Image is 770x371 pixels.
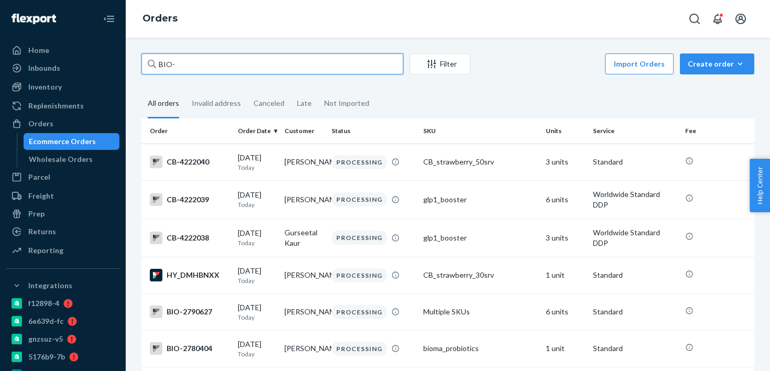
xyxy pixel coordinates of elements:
[6,188,119,204] a: Freight
[238,339,277,358] div: [DATE]
[593,157,677,167] p: Standard
[28,172,50,182] div: Parcel
[150,269,229,281] div: HY_DMHBNXX
[238,313,277,322] p: Today
[297,90,312,117] div: Late
[750,159,770,212] button: Help Center
[332,155,387,169] div: PROCESSING
[24,133,120,150] a: Ecommerce Orders
[141,118,234,144] th: Order
[6,169,119,185] a: Parcel
[419,293,542,330] td: Multiple SKUs
[542,219,589,257] td: 3 units
[238,276,277,285] p: Today
[423,343,537,354] div: bioma_probiotics
[593,189,677,210] p: Worldwide Standard DDP
[680,53,754,74] button: Create order
[593,343,677,354] p: Standard
[150,193,229,206] div: CB-4222039
[542,144,589,180] td: 3 units
[327,118,420,144] th: Status
[28,209,45,219] div: Prep
[12,14,56,24] img: Flexport logo
[28,280,72,291] div: Integrations
[28,191,54,201] div: Freight
[681,118,754,144] th: Fee
[28,101,84,111] div: Replenishments
[419,118,542,144] th: SKU
[28,226,56,237] div: Returns
[6,42,119,59] a: Home
[280,144,327,180] td: [PERSON_NAME]
[280,293,327,330] td: [PERSON_NAME]
[6,79,119,95] a: Inventory
[423,157,537,167] div: CB_strawberry_50srv
[332,305,387,319] div: PROCESSING
[332,342,387,356] div: PROCESSING
[28,82,62,92] div: Inventory
[423,194,537,205] div: glp1_booster
[29,154,93,165] div: Wholesale Orders
[150,232,229,244] div: CB-4222038
[542,118,589,144] th: Units
[542,330,589,367] td: 1 unit
[688,59,746,69] div: Create order
[280,219,327,257] td: Gurseetal Kaur
[6,313,119,330] a: 6e639d-fc
[6,348,119,365] a: 5176b9-7b
[410,59,470,69] div: Filter
[238,350,277,358] p: Today
[150,342,229,355] div: BIO-2780404
[238,266,277,285] div: [DATE]
[6,295,119,312] a: f12898-4
[332,192,387,206] div: PROCESSING
[684,8,705,29] button: Open Search Box
[150,156,229,168] div: CB-4222040
[238,302,277,322] div: [DATE]
[6,331,119,347] a: gnzsuz-v5
[238,238,277,247] p: Today
[254,90,284,117] div: Canceled
[28,245,63,256] div: Reporting
[24,151,120,168] a: Wholesale Orders
[542,293,589,330] td: 6 units
[28,45,49,56] div: Home
[332,268,387,282] div: PROCESSING
[29,136,96,147] div: Ecommerce Orders
[280,257,327,293] td: [PERSON_NAME]
[28,298,59,309] div: f12898-4
[238,190,277,209] div: [DATE]
[142,13,178,24] a: Orders
[730,8,751,29] button: Open account menu
[280,180,327,219] td: [PERSON_NAME]
[238,200,277,209] p: Today
[141,53,403,74] input: Search orders
[332,231,387,245] div: PROCESSING
[238,163,277,172] p: Today
[192,90,241,117] div: Invalid address
[148,90,179,118] div: All orders
[6,60,119,77] a: Inbounds
[542,180,589,219] td: 6 units
[28,316,63,326] div: 6e639d-fc
[589,118,681,144] th: Service
[423,233,537,243] div: glp1_booster
[542,257,589,293] td: 1 unit
[324,90,369,117] div: Not Imported
[238,152,277,172] div: [DATE]
[423,270,537,280] div: CB_strawberry_30srv
[280,330,327,367] td: [PERSON_NAME]
[234,118,281,144] th: Order Date
[28,334,63,344] div: gnzsuz-v5
[98,8,119,29] button: Close Navigation
[238,228,277,247] div: [DATE]
[6,205,119,222] a: Prep
[28,63,60,73] div: Inbounds
[6,97,119,114] a: Replenishments
[593,227,677,248] p: Worldwide Standard DDP
[28,118,53,129] div: Orders
[6,223,119,240] a: Returns
[593,307,677,317] p: Standard
[6,277,119,294] button: Integrations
